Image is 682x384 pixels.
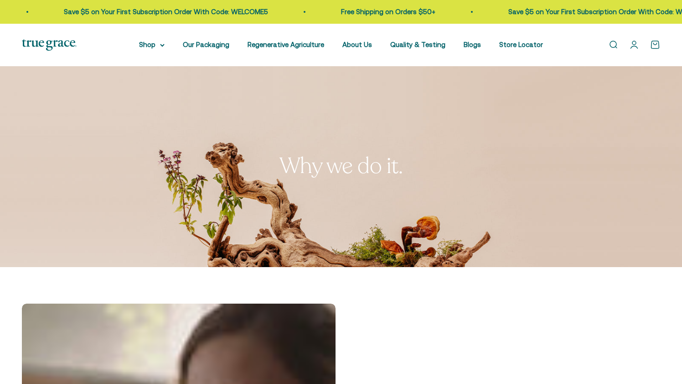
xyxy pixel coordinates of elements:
a: Quality & Testing [390,41,445,48]
a: Our Packaging [183,41,229,48]
a: Free Shipping on Orders $50+ [341,8,435,16]
split-lines: Why we do it. [279,151,403,181]
p: Save $5 on Your First Subscription Order With Code: WELCOME5 [63,6,268,17]
a: Blogs [464,41,481,48]
a: About Us [342,41,372,48]
a: Store Locator [499,41,543,48]
a: Regenerative Agriculture [248,41,324,48]
summary: Shop [139,39,165,50]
